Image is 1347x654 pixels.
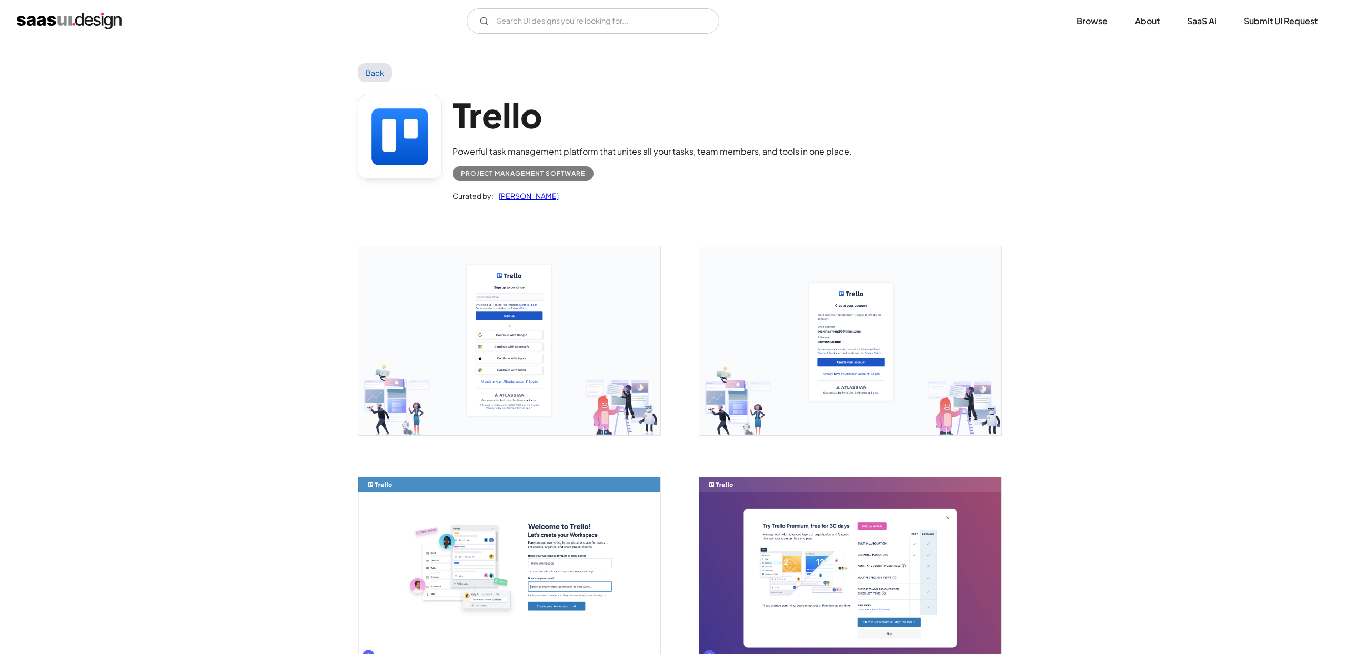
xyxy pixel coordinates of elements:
a: Browse [1064,9,1120,33]
a: home [17,13,122,29]
a: open lightbox [699,246,1001,435]
form: Email Form [467,8,719,34]
a: [PERSON_NAME] [494,189,559,202]
h1: Trello [453,95,852,135]
a: Submit UI Request [1231,9,1330,33]
a: open lightbox [358,246,660,435]
div: Powerful task management platform that unites all your tasks, team members, and tools in one place. [453,145,852,158]
div: Project Management Software [461,167,585,180]
div: Curated by: [453,189,494,202]
a: About [1122,9,1172,33]
input: Search UI designs you're looking for... [467,8,719,34]
a: SaaS Ai [1174,9,1229,33]
img: 64116de9c79370055f888f95_Trello%20Signup%20Screen.png [358,246,660,435]
a: Back [358,63,392,82]
img: 64116e03364ff41e33f563e5_Trello%20Create%20Account%20Screen.png [699,246,1001,435]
